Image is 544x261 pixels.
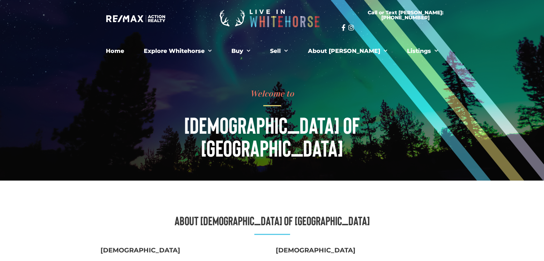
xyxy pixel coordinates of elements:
[401,44,443,58] a: Listings
[75,44,469,58] nav: Menu
[302,44,392,58] a: About [PERSON_NAME]
[138,44,217,58] a: Explore Whitehorse
[350,10,461,20] span: Call or Text [PERSON_NAME]: [PHONE_NUMBER]
[118,113,426,159] h1: [DEMOGRAPHIC_DATA] of [GEOGRAPHIC_DATA]
[118,89,426,98] h4: Welcome to
[276,246,356,254] strong: [DEMOGRAPHIC_DATA]
[101,246,180,254] strong: [DEMOGRAPHIC_DATA]
[342,6,470,24] a: Call or Text [PERSON_NAME]: [PHONE_NUMBER]
[101,44,129,58] a: Home
[265,44,293,58] a: Sell
[97,215,447,227] h3: About [DEMOGRAPHIC_DATA] of [GEOGRAPHIC_DATA]
[226,44,256,58] a: Buy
